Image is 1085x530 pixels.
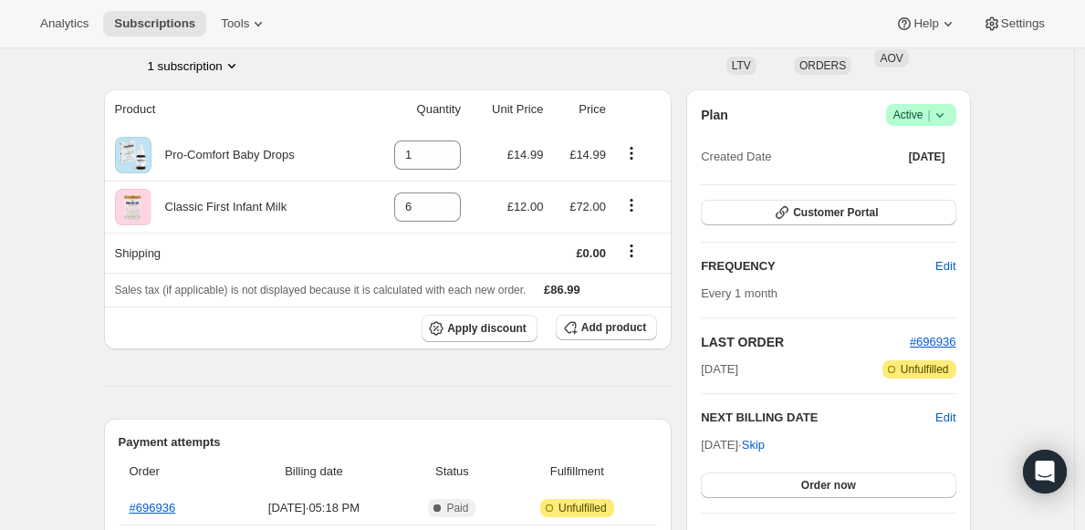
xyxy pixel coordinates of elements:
img: product img [115,137,151,173]
h2: FREQUENCY [701,257,935,275]
button: Edit [935,409,955,427]
span: Apply discount [447,321,527,336]
span: Every 1 month [701,286,777,300]
div: Open Intercom Messenger [1023,450,1067,494]
button: Subscriptions [103,11,206,36]
button: Tools [210,11,278,36]
span: Settings [1001,16,1045,31]
span: Help [913,16,938,31]
span: Skip [742,436,765,454]
th: Shipping [104,233,364,273]
button: Product actions [617,195,646,215]
span: | [927,108,930,122]
span: [DATE] [701,360,738,379]
span: Status [407,462,496,481]
th: Unit Price [466,89,548,130]
span: Unfulfilled [558,501,607,515]
span: £86.99 [544,283,580,296]
button: Add product [556,315,657,340]
span: Billing date [231,462,396,481]
span: Created Date [701,148,771,166]
button: Product actions [617,143,646,163]
th: Order [119,452,226,492]
span: [DATE] · [701,438,765,452]
button: Help [884,11,967,36]
button: Settings [972,11,1056,36]
span: Paid [446,501,468,515]
span: Edit [935,257,955,275]
span: £72.00 [569,200,606,213]
button: Product actions [148,57,241,75]
button: Order now [701,473,955,498]
a: #696936 [130,501,176,514]
button: Shipping actions [617,241,646,261]
span: ORDERS [799,59,846,72]
button: Apply discount [422,315,537,342]
th: Price [548,89,611,130]
div: Classic First Infant Milk [151,198,287,216]
img: product img [115,189,151,225]
button: Analytics [29,11,99,36]
span: £12.00 [507,200,544,213]
h2: LAST ORDER [701,333,910,351]
span: Add product [581,320,646,335]
span: LTV [732,59,751,72]
button: Edit [924,252,966,281]
div: Pro-Comfort Baby Drops [151,146,295,164]
span: Order now [801,478,856,493]
span: Active [893,106,949,124]
a: #696936 [910,335,956,348]
h2: Payment attempts [119,433,658,452]
span: £0.00 [576,246,606,260]
button: [DATE] [898,144,956,170]
span: Fulfillment [507,462,646,481]
th: Quantity [363,89,465,130]
span: Subscriptions [114,16,195,31]
h2: NEXT BILLING DATE [701,409,935,427]
button: Skip [731,431,776,460]
h2: Plan [701,106,728,124]
th: Product [104,89,364,130]
button: #696936 [910,333,956,351]
span: Customer Portal [793,205,878,220]
span: £14.99 [569,148,606,161]
span: [DATE] [909,150,945,164]
span: Analytics [40,16,89,31]
span: Tools [221,16,249,31]
span: Sales tax (if applicable) is not displayed because it is calculated with each new order. [115,284,527,296]
span: [DATE] · 05:18 PM [231,499,396,517]
span: AOV [880,52,902,65]
span: Unfulfilled [901,362,949,377]
button: Customer Portal [701,200,955,225]
span: £14.99 [507,148,544,161]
